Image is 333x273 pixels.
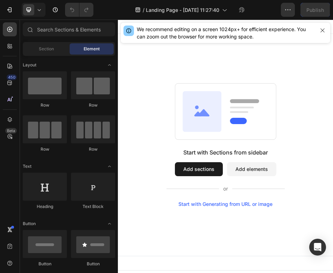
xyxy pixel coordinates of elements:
div: Open Intercom Messenger [309,239,326,256]
span: Toggle open [104,218,115,229]
div: Row [71,102,115,108]
span: / [143,6,144,14]
span: Text [23,163,31,170]
div: Beta [5,128,17,134]
span: Section [39,46,54,52]
div: Start with Generating from URL or image [230,182,324,187]
div: Text Block [71,203,115,210]
div: Heading [23,203,67,210]
div: Button [23,261,67,267]
div: Publish [306,6,324,14]
div: Undo/Redo [65,3,93,17]
div: Row [71,146,115,152]
div: Start with Sections from sidebar [235,129,319,137]
div: Row [23,102,67,108]
span: Element [84,46,100,52]
div: We recommend editing on a screen 1024px+ for efficient experience. You can zoom out the browser f... [137,26,315,40]
span: Landing Page - [DATE] 11:27:40 [146,6,219,14]
span: Toggle open [104,59,115,71]
input: Search Sections & Elements [23,22,115,36]
button: Publish [300,3,330,17]
div: Row [23,146,67,152]
button: Add sections [226,143,274,157]
div: Button [71,261,115,267]
span: Layout [23,62,36,68]
button: Add elements [278,143,328,157]
span: Button [23,221,36,227]
span: Toggle open [104,161,115,172]
div: 450 [7,74,17,80]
